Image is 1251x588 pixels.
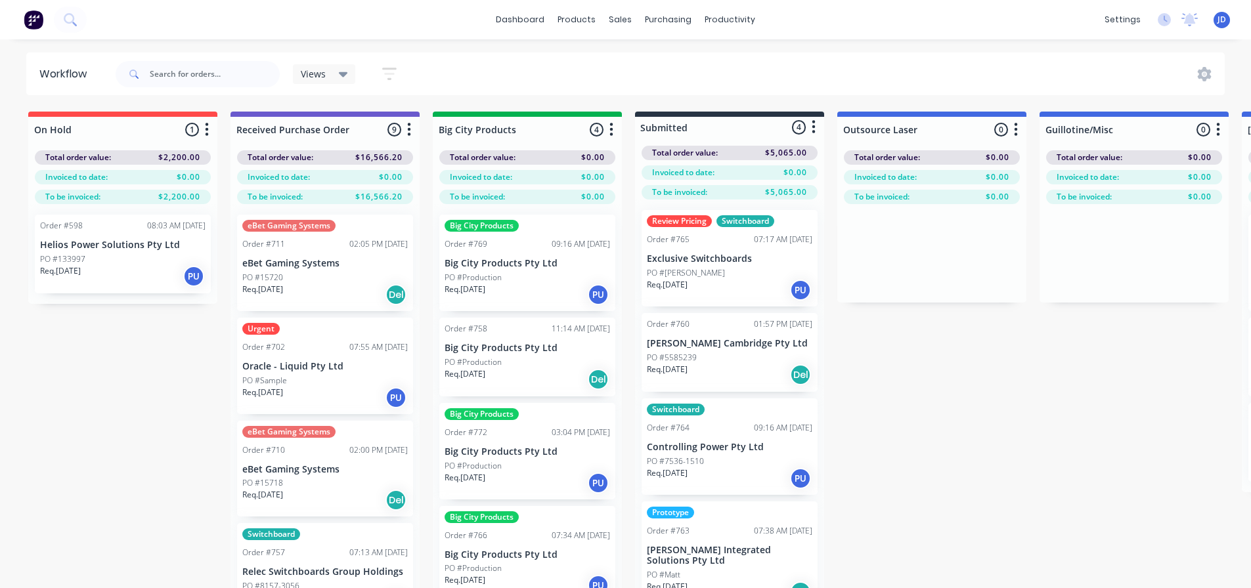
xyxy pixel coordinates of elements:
p: Req. [DATE] [242,283,283,295]
div: 08:03 AM [DATE] [147,220,206,232]
div: Big City Products [445,408,519,420]
div: Order #764 [647,422,690,434]
span: To be invoiced: [248,191,303,203]
div: Big City Products [445,220,519,232]
span: To be invoiced: [450,191,505,203]
p: PO #15720 [242,272,283,283]
span: JD [1218,14,1226,26]
span: Invoiced to date: [248,171,310,183]
div: 01:57 PM [DATE] [754,318,812,330]
p: eBet Gaming Systems [242,464,408,475]
span: To be invoiced: [652,186,707,198]
p: PO #15718 [242,477,283,489]
p: PO #Production [445,562,502,574]
span: $0.00 [581,191,605,203]
div: Review Pricing [647,215,712,227]
span: $0.00 [783,167,807,178]
div: Order #769 [445,238,487,250]
div: Order #763 [647,525,690,537]
div: 09:16 AM [DATE] [754,422,812,434]
div: eBet Gaming SystemsOrder #71002:00 PM [DATE]eBet Gaming SystemsPO #15718Req.[DATE]Del [237,421,413,517]
div: 11:14 AM [DATE] [552,323,610,335]
p: PO #7536-1510 [647,455,704,467]
p: Req. [DATE] [647,279,688,291]
div: Order #760 [647,318,690,330]
div: Order #772 [445,427,487,438]
div: 02:00 PM [DATE] [349,444,408,456]
div: Order #758 [445,323,487,335]
div: PU [588,472,609,493]
p: Oracle - Liquid Pty Ltd [242,361,408,372]
p: Req. [DATE] [445,283,485,295]
span: To be invoiced: [45,191,100,203]
span: $0.00 [177,171,200,183]
span: Invoiced to date: [1057,171,1119,183]
p: Req. [DATE] [445,368,485,380]
div: PU [183,266,204,287]
div: Del [385,490,406,511]
span: To be invoiced: [854,191,910,203]
input: Search for orders... [150,61,280,87]
div: 07:38 AM [DATE] [754,525,812,537]
p: PO #[PERSON_NAME] [647,267,725,279]
div: Switchboard [242,528,300,540]
div: Order #702 [242,341,285,353]
p: Exclusive Switchboards [647,253,812,264]
p: Big City Products Pty Ltd [445,343,610,354]
div: Order #598 [40,220,83,232]
div: SwitchboardOrder #76409:16 AM [DATE]Controlling Power Pty LtdPO #7536-1510Req.[DATE]PU [642,398,818,495]
span: $0.00 [986,171,1009,183]
span: $0.00 [986,191,1009,203]
p: PO #Sample [242,375,287,387]
div: Big City Products [445,511,519,523]
a: dashboard [489,10,551,30]
p: Req. [DATE] [40,265,81,277]
span: $0.00 [1188,191,1212,203]
p: Req. [DATE] [242,387,283,398]
div: Order #765 [647,234,690,245]
div: settings [1098,10,1147,30]
p: Relec Switchboards Group Holdings [242,566,408,577]
div: sales [602,10,638,30]
p: PO #133997 [40,253,85,265]
span: $2,200.00 [158,152,200,163]
div: Big City ProductsOrder #76909:16 AM [DATE]Big City Products Pty LtdPO #ProductionReq.[DATE]PU [439,215,615,311]
p: PO #5585239 [647,352,697,364]
div: PU [790,468,811,489]
p: PO #Matt [647,569,680,581]
span: Invoiced to date: [450,171,512,183]
span: Total order value: [854,152,920,163]
div: PU [385,387,406,408]
div: Switchboard [647,404,705,415]
div: eBet Gaming Systems [242,426,336,438]
img: Factory [24,10,43,30]
div: products [551,10,602,30]
div: Switchboard [716,215,774,227]
div: 02:05 PM [DATE] [349,238,408,250]
div: Review PricingSwitchboardOrder #76507:17 AM [DATE]Exclusive SwitchboardsPO #[PERSON_NAME]Req.[DAT... [642,210,818,306]
div: UrgentOrder #70207:55 AM [DATE]Oracle - Liquid Pty LtdPO #SampleReq.[DATE]PU [237,318,413,414]
div: Urgent [242,323,280,335]
span: Total order value: [1057,152,1122,163]
p: PO #Production [445,460,502,472]
div: Order #710 [242,444,285,456]
div: Workflow [39,66,93,82]
div: Prototype [647,507,694,518]
span: To be invoiced: [1057,191,1112,203]
div: Order #76001:57 PM [DATE][PERSON_NAME] Cambridge Pty LtdPO #5585239Req.[DATE]Del [642,313,818,392]
div: eBet Gaming Systems [242,220,336,232]
p: Req. [DATE] [445,574,485,586]
div: eBet Gaming SystemsOrder #71102:05 PM [DATE]eBet Gaming SystemsPO #15720Req.[DATE]Del [237,215,413,311]
span: Total order value: [248,152,313,163]
span: Invoiced to date: [45,171,108,183]
p: PO #Production [445,356,502,368]
span: Views [301,67,326,81]
div: 07:55 AM [DATE] [349,341,408,353]
p: Big City Products Pty Ltd [445,446,610,457]
span: Total order value: [45,152,111,163]
div: Order #75811:14 AM [DATE]Big City Products Pty LtdPO #ProductionReq.[DATE]Del [439,318,615,396]
span: $0.00 [1188,171,1212,183]
div: 07:34 AM [DATE] [552,530,610,541]
p: Big City Products Pty Ltd [445,549,610,560]
span: $5,065.00 [765,186,807,198]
